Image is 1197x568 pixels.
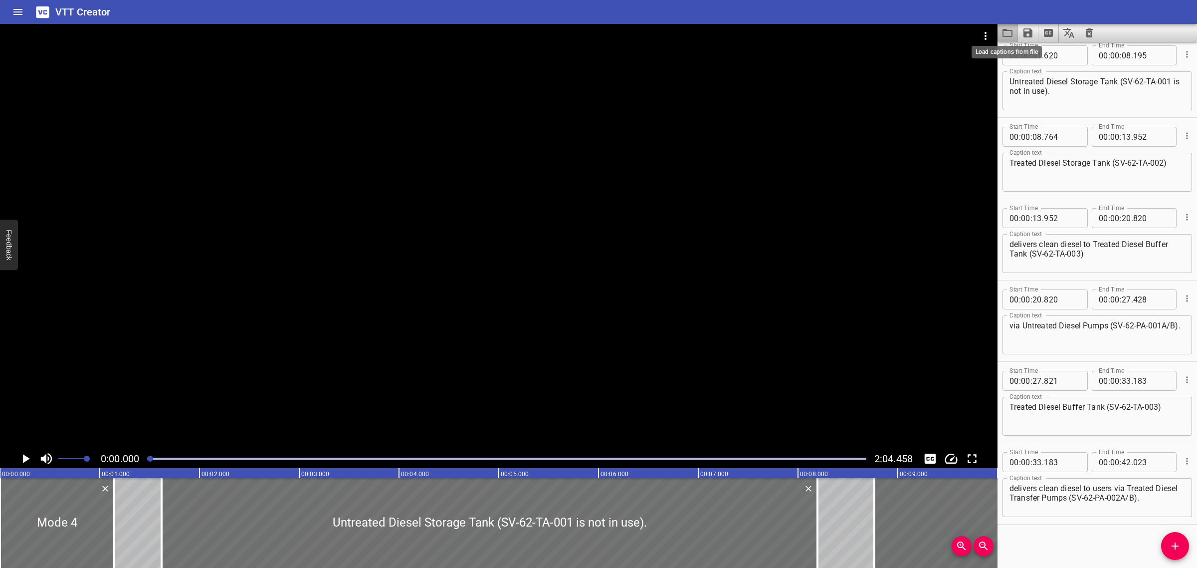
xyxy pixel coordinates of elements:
[1120,289,1122,309] span: :
[1131,127,1133,147] span: .
[1009,402,1185,431] textarea: Treated Diesel Buffer Tank (SV-62-TA-003)
[942,449,961,468] div: Playback Speed
[921,449,940,468] button: Toggle captions
[800,471,828,478] text: 00:08.000
[1181,285,1192,311] div: Cue Options
[1099,371,1108,391] input: 00
[1030,45,1032,65] span: :
[1009,484,1185,512] textarea: delivers clean diesel to users via Treated Diesel Transfer Pumps (SV-62-PA-002A/B).
[600,471,628,478] text: 00:06.000
[1042,127,1044,147] span: .
[1032,127,1042,147] input: 08
[1042,45,1044,65] span: .
[1108,45,1110,65] span: :
[942,449,961,468] button: Change Playback Speed
[1181,204,1192,230] div: Cue Options
[1009,158,1185,187] textarea: Treated Diesel Storage Tank (SV-62-TA-002)
[1181,455,1194,468] button: Cue Options
[1108,371,1110,391] span: :
[1181,129,1194,142] button: Cue Options
[1122,208,1131,228] input: 20
[1063,27,1075,39] svg: Translate captions
[501,471,529,478] text: 00:05.000
[1120,208,1122,228] span: :
[1131,371,1133,391] span: .
[1021,127,1030,147] input: 00
[101,453,139,465] span: Current Time
[1133,208,1170,228] input: 820
[1120,45,1122,65] span: :
[1122,45,1131,65] input: 08
[147,458,866,460] div: Play progress
[1030,208,1032,228] span: :
[1021,45,1030,65] input: 00
[1042,208,1044,228] span: .
[1032,452,1042,472] input: 33
[1133,371,1170,391] input: 183
[1161,532,1189,560] button: Add Cue
[1131,289,1133,309] span: .
[1009,45,1019,65] input: 00
[1133,45,1170,65] input: 195
[99,482,110,495] div: Delete Cue
[1110,45,1120,65] input: 00
[997,24,1018,42] button: Load captions from file
[1042,289,1044,309] span: .
[700,471,728,478] text: 00:07.000
[1181,41,1192,67] div: Cue Options
[802,482,815,495] button: Delete
[1044,208,1080,228] input: 952
[1044,45,1080,65] input: 620
[802,482,813,495] div: Delete Cue
[1108,127,1110,147] span: :
[1044,127,1080,147] input: 764
[1122,371,1131,391] input: 33
[1131,45,1133,65] span: .
[1079,24,1099,42] button: Clear captions
[1030,127,1032,147] span: :
[99,482,112,495] button: Delete
[301,471,329,478] text: 00:03.000
[1009,371,1019,391] input: 00
[1099,289,1108,309] input: 00
[1044,371,1080,391] input: 821
[1042,27,1054,39] svg: Extract captions from video
[1044,452,1080,472] input: 183
[16,449,35,468] button: Play/Pause
[1120,452,1122,472] span: :
[1131,208,1133,228] span: .
[1009,127,1019,147] input: 00
[1021,452,1030,472] input: 00
[1083,27,1095,39] svg: Clear captions
[1181,211,1194,224] button: Cue Options
[1181,448,1192,474] div: Cue Options
[1108,208,1110,228] span: :
[1133,127,1170,147] input: 952
[1110,289,1120,309] input: 00
[1099,452,1108,472] input: 00
[1019,45,1021,65] span: :
[1120,371,1122,391] span: :
[921,449,940,468] div: Hide/Show Captions
[1133,289,1170,309] input: 428
[1099,127,1108,147] input: 00
[1019,127,1021,147] span: :
[1131,452,1133,472] span: .
[952,536,972,556] button: Zoom In
[1021,208,1030,228] input: 00
[1019,452,1021,472] span: :
[1110,452,1120,472] input: 00
[1122,289,1131,309] input: 27
[1032,45,1042,65] input: 01
[1110,127,1120,147] input: 00
[201,471,229,478] text: 00:02.000
[1110,208,1120,228] input: 00
[1009,452,1019,472] input: 00
[1133,452,1170,472] input: 023
[1030,371,1032,391] span: :
[1038,24,1059,42] button: Extract captions from video
[1009,321,1185,349] textarea: via Untreated Diesel Pumps (SV-62-PA-001A/B).
[1018,24,1038,42] button: Save captions to file
[1122,452,1131,472] input: 42
[974,24,997,48] button: Video Options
